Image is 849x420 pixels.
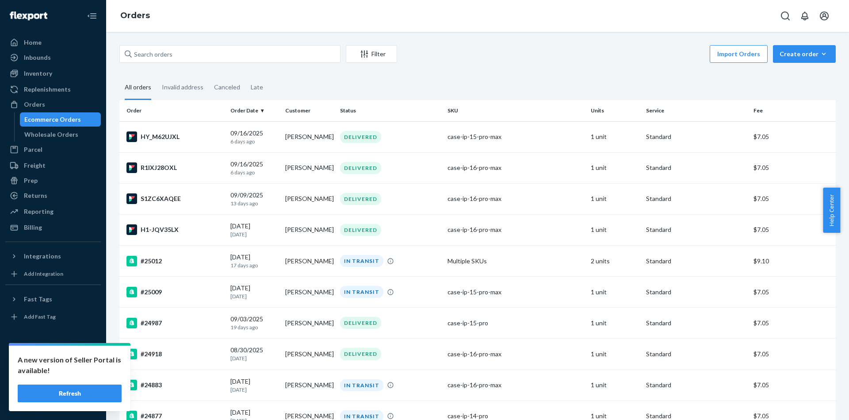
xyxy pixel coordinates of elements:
[340,193,381,205] div: DELIVERED
[587,308,642,339] td: 1 unit
[340,379,383,391] div: IN TRANSIT
[444,246,587,277] td: Multiple SKUs
[230,191,278,207] div: 09/09/2025
[24,252,61,261] div: Integrations
[230,253,278,269] div: [DATE]
[750,339,836,370] td: $7.05
[230,315,278,331] div: 09/03/2025
[230,293,278,300] p: [DATE]
[20,127,101,142] a: Wholesale Orders
[587,121,642,152] td: 1 unit
[24,69,52,78] div: Inventory
[24,53,51,62] div: Inbounds
[340,224,381,236] div: DELIVERED
[340,348,381,360] div: DELIVERED
[750,121,836,152] td: $7.05
[5,220,101,235] a: Billing
[340,317,381,329] div: DELIVERED
[646,132,746,141] p: Standard
[18,385,122,402] button: Refresh
[5,158,101,173] a: Freight
[5,395,101,409] button: Give Feedback
[230,386,278,393] p: [DATE]
[447,381,584,389] div: case-ip-16-pro-max
[230,129,278,145] div: 09/16/2025
[10,12,47,20] img: Flexport logo
[126,193,223,204] div: S1ZC6XAQEE
[5,292,101,306] button: Fast Tags
[230,200,278,207] p: 13 days ago
[285,107,333,114] div: Customer
[447,288,584,297] div: case-ip-15-pro-max
[587,152,642,183] td: 1 unit
[126,224,223,235] div: H1-JQV35LX
[119,100,227,121] th: Order
[796,7,814,25] button: Open notifications
[24,223,42,232] div: Billing
[750,100,836,121] th: Fee
[5,204,101,219] a: Reporting
[5,35,101,50] a: Home
[230,231,278,238] p: [DATE]
[24,100,45,109] div: Orders
[750,214,836,245] td: $7.05
[24,176,38,185] div: Prep
[24,145,42,154] div: Parcel
[227,100,282,121] th: Order Date
[113,3,157,29] ol: breadcrumbs
[214,76,240,99] div: Canceled
[230,284,278,300] div: [DATE]
[5,143,101,157] a: Parcel
[646,350,746,358] p: Standard
[5,66,101,81] a: Inventory
[24,161,46,170] div: Freight
[750,246,836,277] td: $9.10
[126,318,223,328] div: #24987
[773,45,836,63] button: Create order
[5,173,101,188] a: Prep
[230,262,278,269] p: 17 days ago
[24,85,71,94] div: Replenishments
[282,277,337,308] td: [PERSON_NAME]
[587,246,642,277] td: 2 units
[282,152,337,183] td: [PERSON_NAME]
[646,288,746,297] p: Standard
[24,115,81,124] div: Ecommerce Orders
[587,183,642,214] td: 1 unit
[823,188,840,233] span: Help Center
[126,380,223,390] div: #24883
[230,222,278,238] div: [DATE]
[750,152,836,183] td: $7.05
[646,319,746,328] p: Standard
[230,138,278,145] p: 6 days ago
[750,370,836,401] td: $7.05
[346,45,397,63] button: Filter
[282,246,337,277] td: [PERSON_NAME]
[646,163,746,172] p: Standard
[5,365,101,379] a: Talk to Support
[126,131,223,142] div: HY_M62UJXL
[447,350,584,358] div: case-ip-16-pro-max
[24,130,78,139] div: Wholesale Orders
[340,162,381,174] div: DELIVERED
[340,131,381,143] div: DELIVERED
[346,50,397,58] div: Filter
[119,45,340,63] input: Search orders
[340,286,383,298] div: IN TRANSIT
[126,256,223,266] div: #25012
[126,349,223,359] div: #24918
[282,121,337,152] td: [PERSON_NAME]
[815,7,833,25] button: Open account menu
[750,308,836,339] td: $7.05
[444,100,587,121] th: SKU
[5,380,101,394] a: Help Center
[126,287,223,297] div: #25009
[776,7,794,25] button: Open Search Box
[447,132,584,141] div: case-ip-15-pro-max
[282,183,337,214] td: [PERSON_NAME]
[587,370,642,401] td: 1 unit
[5,50,101,65] a: Inbounds
[83,7,101,25] button: Close Navigation
[5,267,101,281] a: Add Integration
[5,350,101,364] a: Settings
